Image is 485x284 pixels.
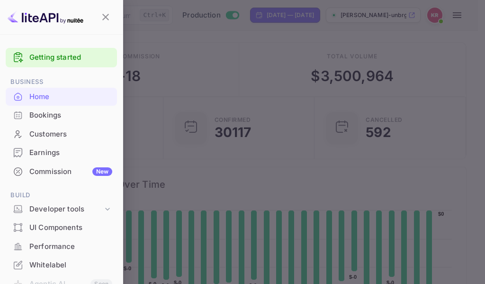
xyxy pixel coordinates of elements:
[29,92,112,102] div: Home
[6,219,117,236] a: UI Components
[6,48,117,67] div: Getting started
[6,88,117,106] div: Home
[29,52,112,63] a: Getting started
[6,219,117,237] div: UI Components
[29,260,112,271] div: Whitelabel
[6,163,117,180] a: CommissionNew
[29,147,112,158] div: Earnings
[6,77,117,87] span: Business
[92,167,112,176] div: New
[6,88,117,105] a: Home
[29,204,103,215] div: Developer tools
[29,222,112,233] div: UI Components
[6,144,117,162] div: Earnings
[6,256,117,274] a: Whitelabel
[6,190,117,201] span: Build
[6,144,117,161] a: Earnings
[29,241,112,252] div: Performance
[6,125,117,144] div: Customers
[29,129,112,140] div: Customers
[29,166,112,177] div: Commission
[6,201,117,218] div: Developer tools
[6,163,117,181] div: CommissionNew
[6,106,117,125] div: Bookings
[8,9,83,25] img: LiteAPI logo
[6,125,117,143] a: Customers
[6,238,117,255] a: Performance
[6,238,117,256] div: Performance
[29,110,112,121] div: Bookings
[6,106,117,124] a: Bookings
